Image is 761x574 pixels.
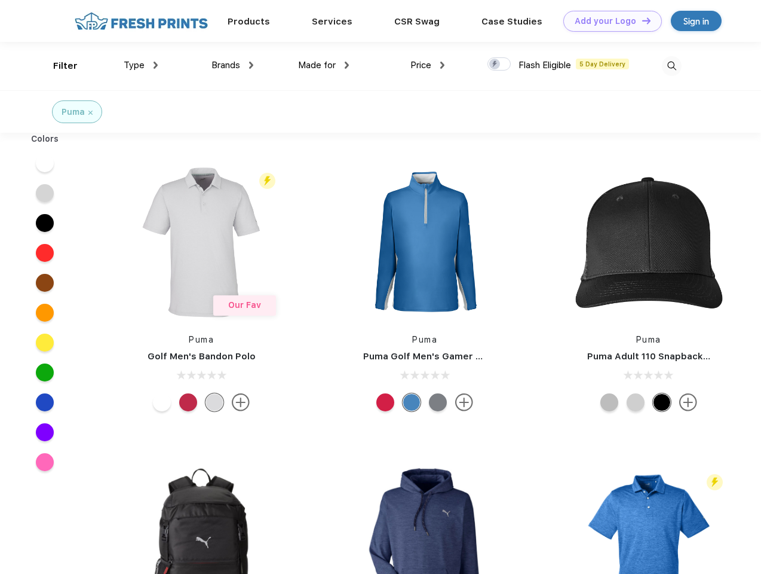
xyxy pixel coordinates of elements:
[410,60,431,71] span: Price
[345,163,504,322] img: func=resize&h=266
[707,474,723,490] img: flash_active_toggle.svg
[179,393,197,411] div: Ski Patrol
[403,393,421,411] div: Bright Cobalt
[569,163,728,322] img: func=resize&h=266
[312,16,352,27] a: Services
[576,59,629,69] span: 5 Day Delivery
[228,300,261,310] span: Our Fav
[683,14,709,28] div: Sign in
[394,16,440,27] a: CSR Swag
[575,16,636,26] div: Add your Logo
[249,62,253,69] img: dropdown.png
[88,111,93,115] img: filter_cancel.svg
[636,335,661,344] a: Puma
[228,16,270,27] a: Products
[153,393,171,411] div: Bright White
[662,56,682,76] img: desktop_search.svg
[62,106,85,118] div: Puma
[518,60,571,71] span: Flash Eligible
[298,60,336,71] span: Made for
[412,335,437,344] a: Puma
[71,11,211,32] img: fo%20logo%202.webp
[363,351,552,362] a: Puma Golf Men's Gamer Golf Quarter-Zip
[259,173,275,189] img: flash_active_toggle.svg
[148,351,256,362] a: Golf Men's Bandon Polo
[679,393,697,411] img: more.svg
[429,393,447,411] div: Quiet Shade
[211,60,240,71] span: Brands
[376,393,394,411] div: Ski Patrol
[600,393,618,411] div: Quarry with Brt Whit
[22,133,68,145] div: Colors
[642,17,650,24] img: DT
[122,163,281,322] img: func=resize&h=266
[232,393,250,411] img: more.svg
[440,62,444,69] img: dropdown.png
[455,393,473,411] img: more.svg
[653,393,671,411] div: Pma Blk Pma Blk
[627,393,645,411] div: Quarry Brt Whit
[189,335,214,344] a: Puma
[345,62,349,69] img: dropdown.png
[205,393,223,411] div: High Rise
[53,59,78,73] div: Filter
[124,60,145,71] span: Type
[154,62,158,69] img: dropdown.png
[671,11,722,31] a: Sign in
